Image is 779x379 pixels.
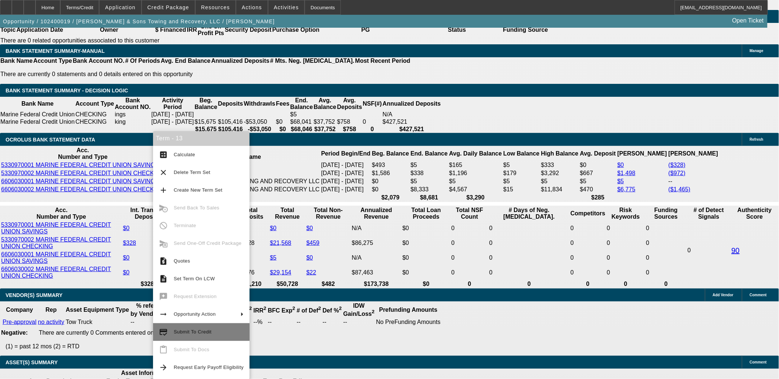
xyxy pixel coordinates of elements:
th: Competitors [570,206,606,221]
td: 0 [607,251,645,265]
th: $50,728 [270,280,305,288]
td: ings [115,111,151,118]
td: $179 [503,170,540,177]
th: $328 [123,280,172,288]
mat-icon: clear [159,168,168,177]
th: Withdrawls [243,97,275,111]
td: [DATE] - [DATE] [321,161,371,169]
td: 0 [489,251,569,265]
a: $0 [123,225,130,231]
td: $1,196 [449,170,502,177]
td: [DATE] - [DATE] [151,118,194,126]
td: $68,041 [290,118,313,126]
th: Status [411,23,503,37]
a: 6606030002 MARINE FEDERAL CREDIT UNION CHECKING [1,186,165,192]
th: NSF(#) [362,97,382,111]
td: $1,586 [372,170,409,177]
td: 0 [451,251,488,265]
a: Open Ticket [729,14,767,27]
td: 0 [646,266,687,280]
div: No PreFunding Amounts [376,319,440,325]
span: Set Term On LCW [174,276,215,281]
th: High Balance [541,147,579,161]
a: $459 [306,240,320,246]
a: $21,568 [270,240,291,246]
span: Credit Package [148,4,189,10]
td: $22,028 [233,236,269,250]
a: no activity [38,319,64,325]
a: $5 [270,255,277,261]
td: 0 [607,221,645,235]
td: 0 [646,236,687,250]
td: $15 [503,186,540,193]
span: Manage [750,49,763,53]
th: $105,416 [218,126,244,133]
td: 0 [489,221,569,235]
a: ($1,465) [668,186,691,192]
span: Create New Term Set [174,187,223,193]
th: End. Balance [410,147,448,161]
td: $0 [580,161,616,169]
td: $105,416 [218,118,244,126]
td: $5 [503,161,540,169]
span: OCROLUS BANK STATEMENT DATA [6,137,95,143]
td: $758 [337,118,363,126]
td: CHECKING [75,111,115,118]
a: $0 [306,225,313,231]
a: Pre-approval [3,319,37,325]
td: [DATE] - [DATE] [321,170,371,177]
a: $0 [123,255,130,261]
th: Avg. End Balance [160,57,211,65]
th: Account Type [75,97,115,111]
th: Total Non-Revenue [306,206,351,221]
div: $87,463 [352,269,401,276]
span: BANK STATEMENT SUMMARY-MANUAL [6,48,105,54]
mat-icon: description [159,274,168,283]
th: 0 [451,280,488,288]
td: -- [322,318,342,326]
th: Authenticity Score [731,206,778,221]
a: 6606030001 MARINE FEDERAL CREDIT UNION SAVINGS [1,251,111,264]
span: Comment [750,293,767,297]
td: $0 [402,236,450,250]
td: $11,834 [541,186,579,193]
span: Resources [201,4,230,10]
td: king [115,118,151,126]
td: $667 [580,170,616,177]
td: $0 [402,221,450,235]
span: VENDOR(S) SUMMARY [6,292,62,298]
td: 0 [570,221,606,235]
span: Activities [274,4,299,10]
td: N/A [352,221,402,235]
th: Avg. Daily Balance [449,147,502,161]
td: 0 [687,221,731,280]
a: $0 [123,269,130,276]
th: $8,681 [410,194,448,201]
td: $470 [580,186,616,193]
td: $5 [580,178,616,185]
a: 5330970001 MARINE FEDERAL CREDIT UNION SAVINGS [1,222,111,235]
th: # Of Periods [125,57,160,65]
th: Beg. Balance [372,147,409,161]
td: 0 [570,251,606,265]
p: There are currently 0 statements and 0 details entered on this opportunity [0,71,410,78]
td: 0 [646,251,687,265]
sup: 2 [318,306,321,311]
td: $0 [276,118,290,126]
th: End. Balance [290,97,313,111]
button: Resources [196,0,236,14]
span: Opportunity / 102400019 / [PERSON_NAME] & Sons Towing and Recovery, LLC / [PERSON_NAME] [3,18,275,24]
a: 6606030001 MARINE FEDERAL CREDIT UNION SAVINGS [1,178,159,184]
td: -- [343,318,375,326]
span: Add Vendor [713,293,734,297]
td: CHECKING [75,118,115,126]
th: Deposits [218,97,244,111]
th: Annualized Revenue [352,206,402,221]
th: $427,521 [382,126,441,133]
th: Acc. Number and Type [1,147,165,161]
th: Sum of the Total NSF Count and Total Overdraft Fee Count from Ocrolus [451,206,488,221]
th: $51,210 [233,280,269,288]
th: Total Deposits [233,206,269,221]
th: Int. Transfer Deposits [123,206,172,221]
td: -- [668,178,718,185]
